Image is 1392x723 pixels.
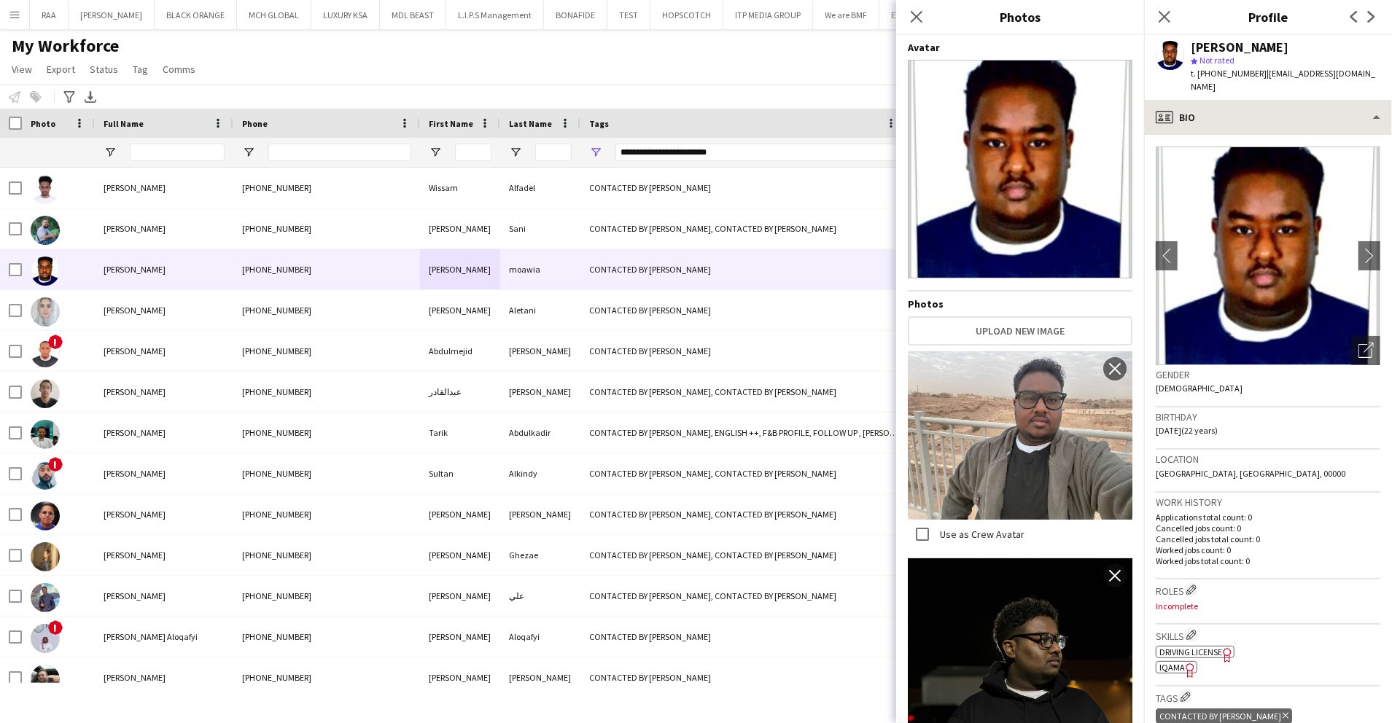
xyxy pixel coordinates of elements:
button: BLACK ORANGE [155,1,237,29]
span: [PERSON_NAME] [104,672,166,683]
div: [PERSON_NAME] [420,535,500,575]
div: [PERSON_NAME] [500,494,580,534]
div: عبدالقادر [420,372,500,412]
button: ITP MEDIA GROUP [723,1,813,29]
h3: Tags [1156,689,1380,705]
div: [PHONE_NUMBER] [233,331,420,371]
button: Open Filter Menu [104,146,117,159]
div: [PHONE_NUMBER] [233,453,420,493]
span: ! [48,457,63,472]
span: Tag [133,63,148,76]
span: [GEOGRAPHIC_DATA], [GEOGRAPHIC_DATA], 00000 [1156,468,1345,479]
span: Driving License [1159,646,1222,657]
p: Applications total count: 0 [1156,512,1380,523]
button: Open Filter Menu [509,146,522,159]
div: [PHONE_NUMBER] [233,494,420,534]
div: [PERSON_NAME] [420,576,500,616]
button: MDL BEAST [380,1,446,29]
img: Ahmed moawia [31,257,60,286]
img: Wissam Alfadel [31,175,60,204]
img: Tarik Abdulkadir [31,420,60,449]
a: Tag [127,60,154,79]
a: View [6,60,38,79]
img: عبدالقادر فيصل سعيد [31,379,60,408]
div: [PERSON_NAME] [420,617,500,657]
h3: Work history [1156,496,1380,509]
span: [DATE] (22 years) [1156,425,1218,436]
div: [PERSON_NAME] [500,372,580,412]
button: We are BMF [813,1,879,29]
div: [PERSON_NAME] [420,290,500,330]
div: Tarik [420,413,500,453]
div: [PHONE_NUMBER] [233,168,420,208]
div: Alfadel [500,168,580,208]
img: Bader Aloqafyi [31,624,60,653]
span: [PERSON_NAME] [104,386,166,397]
h3: Roles [1156,582,1380,598]
div: Wissam [420,168,500,208]
div: [PERSON_NAME] [420,494,500,534]
input: First Name Filter Input [455,144,491,161]
a: Status [84,60,124,79]
button: BONAFIDE [544,1,607,29]
h3: Skills [1156,628,1380,643]
h4: Avatar [908,41,1132,54]
span: IQAMA [1159,662,1185,673]
button: Open Filter Menu [429,146,442,159]
button: RAA [30,1,69,29]
div: [PHONE_NUMBER] [233,576,420,616]
button: Upload new image [908,316,1132,345]
div: [PERSON_NAME] [500,331,580,371]
button: L.I.P.S Management [446,1,544,29]
span: Phone [242,118,268,129]
p: Incomplete [1156,601,1380,611]
span: [PERSON_NAME] [104,427,166,438]
div: CONTACTED BY [PERSON_NAME], CONTACTED BY [PERSON_NAME] [580,372,906,412]
img: Abdulmejid Suleyman [31,338,60,367]
div: CONTACTED BY [PERSON_NAME], CONTACTED BY [PERSON_NAME] [580,576,906,616]
div: [PHONE_NUMBER] [233,535,420,575]
div: Ghezae [500,535,580,575]
div: CONTACTED BY [PERSON_NAME] [580,249,906,289]
div: [PHONE_NUMBER] [233,290,420,330]
div: [PERSON_NAME] [1191,41,1288,54]
button: HOPSCOTCH [650,1,723,29]
div: CONTACTED BY [PERSON_NAME] [580,168,906,208]
div: Sani [500,208,580,249]
span: First Name [429,118,473,129]
span: [PERSON_NAME] [104,305,166,316]
div: Sultan [420,453,500,493]
div: [PERSON_NAME] [420,657,500,697]
div: CONTACTED BY [PERSON_NAME], CONTACTED BY [PERSON_NAME] [580,494,906,534]
div: CONTACTED BY [PERSON_NAME], CONTACTED BY [PERSON_NAME] [580,453,906,493]
h3: Birthday [1156,410,1380,423]
app-action-btn: Advanced filters [61,88,78,106]
div: CONTACTED BY [PERSON_NAME] [580,617,906,657]
span: ! [48,335,63,349]
span: [PERSON_NAME] [104,468,166,479]
span: Tags [589,118,609,129]
div: [PHONE_NUMBER] [233,249,420,289]
div: [PHONE_NUMBER] [233,413,420,453]
span: Comms [163,63,195,76]
button: MCH GLOBAL [237,1,311,29]
span: [PERSON_NAME] [104,345,166,356]
img: Yusuf Sani [31,216,60,245]
app-action-btn: Export XLSX [82,88,99,106]
div: [PHONE_NUMBER] [233,657,420,697]
h4: Photos [908,297,1132,310]
div: Aloqafyi [500,617,580,657]
span: | [EMAIL_ADDRESS][DOMAIN_NAME] [1191,68,1375,92]
h3: Location [1156,453,1380,466]
p: Worked jobs total count: 0 [1156,555,1380,566]
img: Crew avatar or photo [1156,146,1380,365]
button: Open Filter Menu [589,146,602,159]
span: Last Name [509,118,552,129]
img: Lidya Ghezae [31,542,60,571]
button: EVENTBOX [879,1,944,29]
span: t. [PHONE_NUMBER] [1191,68,1267,79]
p: Cancelled jobs total count: 0 [1156,534,1380,544]
button: Open Filter Menu [242,146,255,159]
div: CONTACTED BY [PERSON_NAME], CONTACTED BY [PERSON_NAME] [580,208,906,249]
span: [PERSON_NAME] [104,264,166,275]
